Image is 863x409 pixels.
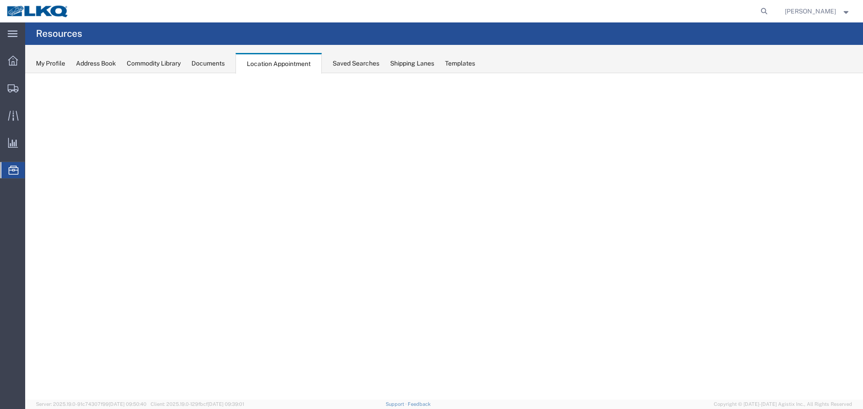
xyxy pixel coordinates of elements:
div: Commodity Library [127,59,181,68]
div: Templates [445,59,475,68]
h4: Resources [36,22,82,45]
a: Feedback [408,401,431,407]
button: [PERSON_NAME] [784,6,851,17]
div: Saved Searches [333,59,379,68]
span: Server: 2025.19.0-91c74307f99 [36,401,147,407]
span: Client: 2025.19.0-129fbcf [151,401,244,407]
div: Address Book [76,59,116,68]
img: logo [6,4,69,18]
a: Support [386,401,408,407]
span: Copyright © [DATE]-[DATE] Agistix Inc., All Rights Reserved [714,400,852,408]
div: My Profile [36,59,65,68]
div: Location Appointment [236,53,322,74]
div: Shipping Lanes [390,59,434,68]
iframe: FS Legacy Container [25,73,863,400]
span: [DATE] 09:50:40 [109,401,147,407]
div: Documents [191,59,225,68]
span: Oscar Davila [785,6,836,16]
span: [DATE] 09:39:01 [208,401,244,407]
